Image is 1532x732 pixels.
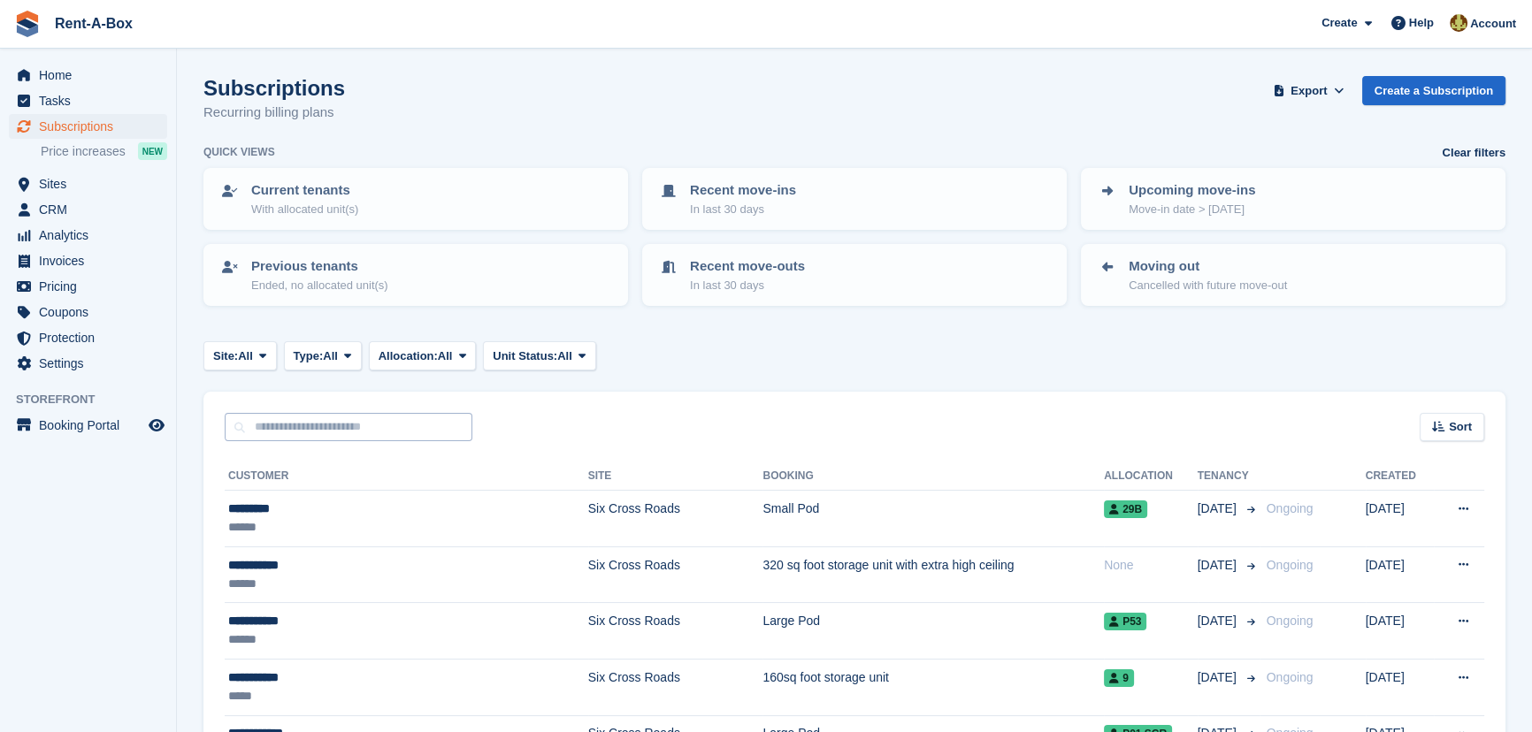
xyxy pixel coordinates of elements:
[1450,14,1467,32] img: Mairead Collins
[203,341,277,370] button: Site: All
[203,76,345,100] h1: Subscriptions
[39,223,145,248] span: Analytics
[1198,499,1240,518] span: [DATE]
[588,603,763,660] td: Six Cross Roads
[1104,669,1134,687] span: 9
[762,491,1104,547] td: Small Pod
[1104,462,1198,491] th: Allocation
[205,170,626,228] a: Current tenants With allocated unit(s)
[39,197,145,222] span: CRM
[1198,462,1260,491] th: Tenancy
[39,274,145,299] span: Pricing
[294,347,324,365] span: Type:
[41,141,167,161] a: Price increases NEW
[48,9,140,38] a: Rent-A-Box
[644,246,1065,304] a: Recent move-outs In last 30 days
[1129,201,1255,218] p: Move-in date > [DATE]
[203,144,275,160] h6: Quick views
[588,462,763,491] th: Site
[323,347,338,365] span: All
[1366,659,1435,715] td: [DATE]
[1129,256,1287,277] p: Moving out
[203,103,345,123] p: Recurring billing plans
[9,114,167,139] a: menu
[588,491,763,547] td: Six Cross Roads
[39,172,145,196] span: Sites
[1198,612,1240,630] span: [DATE]
[251,180,358,201] p: Current tenants
[9,223,167,248] a: menu
[483,341,595,370] button: Unit Status: All
[14,11,41,37] img: stora-icon-8386f47178a22dfd0bd8f6a31ec36ba5ce8667c1dd55bd0f319d3a0aa187defe.svg
[39,114,145,139] span: Subscriptions
[1366,462,1435,491] th: Created
[39,351,145,376] span: Settings
[690,256,805,277] p: Recent move-outs
[39,413,145,438] span: Booking Portal
[1470,15,1516,33] span: Account
[690,180,796,201] p: Recent move-ins
[9,413,167,438] a: menu
[1104,500,1147,518] span: 29B
[1366,491,1435,547] td: [DATE]
[1449,418,1472,436] span: Sort
[251,201,358,218] p: With allocated unit(s)
[39,248,145,273] span: Invoices
[644,170,1065,228] a: Recent move-ins In last 30 days
[493,347,557,365] span: Unit Status:
[762,546,1104,603] td: 320 sq foot storage unit with extra high ceiling
[225,462,588,491] th: Customer
[9,172,167,196] a: menu
[557,347,572,365] span: All
[690,201,796,218] p: In last 30 days
[1442,144,1505,162] a: Clear filters
[588,659,763,715] td: Six Cross Roads
[1129,180,1255,201] p: Upcoming move-ins
[369,341,477,370] button: Allocation: All
[213,347,238,365] span: Site:
[1198,668,1240,687] span: [DATE]
[1267,558,1314,572] span: Ongoing
[146,415,167,436] a: Preview store
[9,274,167,299] a: menu
[1366,546,1435,603] td: [DATE]
[205,246,626,304] a: Previous tenants Ended, no allocated unit(s)
[9,325,167,350] a: menu
[1267,501,1314,515] span: Ongoing
[762,603,1104,660] td: Large Pod
[238,347,253,365] span: All
[1409,14,1434,32] span: Help
[16,391,176,408] span: Storefront
[9,300,167,324] a: menu
[39,63,145,88] span: Home
[762,659,1104,715] td: 160sq foot storage unit
[1270,76,1348,105] button: Export
[379,347,438,365] span: Allocation:
[1267,614,1314,628] span: Ongoing
[1321,14,1357,32] span: Create
[1291,82,1327,100] span: Export
[39,88,145,113] span: Tasks
[138,142,167,160] div: NEW
[1362,76,1505,105] a: Create a Subscription
[1129,277,1287,294] p: Cancelled with future move-out
[1104,613,1146,630] span: P53
[251,277,388,294] p: Ended, no allocated unit(s)
[251,256,388,277] p: Previous tenants
[1198,556,1240,575] span: [DATE]
[9,197,167,222] a: menu
[9,248,167,273] a: menu
[762,462,1104,491] th: Booking
[1083,170,1504,228] a: Upcoming move-ins Move-in date > [DATE]
[1104,556,1198,575] div: None
[41,143,126,160] span: Price increases
[1366,603,1435,660] td: [DATE]
[438,347,453,365] span: All
[1267,670,1314,684] span: Ongoing
[9,88,167,113] a: menu
[39,300,145,324] span: Coupons
[1083,246,1504,304] a: Moving out Cancelled with future move-out
[690,277,805,294] p: In last 30 days
[9,63,167,88] a: menu
[284,341,362,370] button: Type: All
